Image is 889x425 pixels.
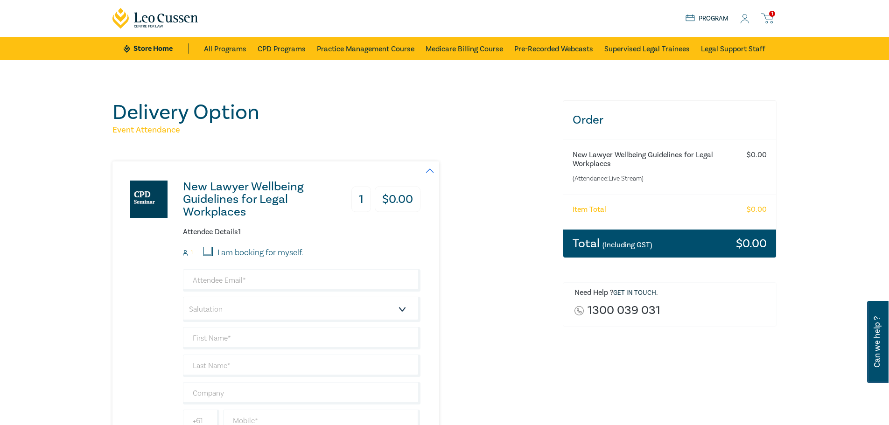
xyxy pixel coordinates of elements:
a: Pre-Recorded Webcasts [514,37,593,60]
h5: Event Attendance [112,125,552,136]
span: 1 [769,11,775,17]
a: Legal Support Staff [701,37,765,60]
a: Practice Management Course [317,37,414,60]
small: 1 [191,250,193,256]
input: First Name* [183,327,420,349]
small: (Attendance: Live Stream ) [573,174,730,183]
h6: New Lawyer Wellbeing Guidelines for Legal Workplaces [573,151,730,168]
a: CPD Programs [258,37,306,60]
h6: $ 0.00 [747,205,767,214]
input: Company [183,382,420,404]
label: I am booking for myself. [217,247,303,259]
a: Store Home [124,43,189,54]
a: Supervised Legal Trainees [604,37,690,60]
h6: Item Total [573,205,606,214]
a: Program [686,14,729,24]
small: (Including GST) [602,240,652,250]
h3: Order [563,101,777,139]
img: New Lawyer Wellbeing Guidelines for Legal Workplaces [130,181,168,218]
h3: Total [573,237,652,250]
a: All Programs [204,37,246,60]
span: Can we help ? [873,307,882,377]
h3: New Lawyer Wellbeing Guidelines for Legal Workplaces [183,181,336,218]
input: Attendee Email* [183,269,420,292]
h6: Attendee Details 1 [183,228,420,237]
a: Get in touch [613,289,656,297]
h3: 1 [351,187,371,212]
h6: Need Help ? . [574,288,770,298]
h3: $ 0.00 [736,237,767,250]
h3: $ 0.00 [375,187,420,212]
a: 1300 039 031 [588,304,660,317]
h6: $ 0.00 [747,151,767,160]
a: Medicare Billing Course [426,37,503,60]
input: Last Name* [183,355,420,377]
h1: Delivery Option [112,100,552,125]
